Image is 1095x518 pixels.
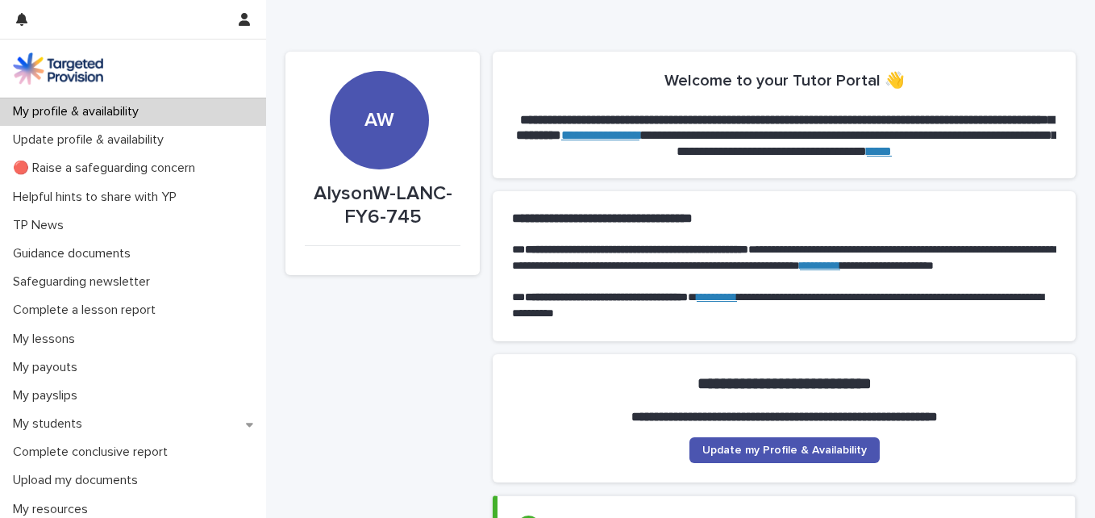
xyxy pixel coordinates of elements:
p: My payouts [6,360,90,375]
img: M5nRWzHhSzIhMunXDL62 [13,52,103,85]
p: Upload my documents [6,473,151,488]
span: Update my Profile & Availability [702,445,867,456]
p: Complete conclusive report [6,445,181,460]
div: AW [330,10,428,132]
h2: Welcome to your Tutor Portal 👋 [664,71,905,90]
p: Complete a lesson report [6,303,169,318]
a: Update my Profile & Availability [689,437,880,463]
p: Guidance documents [6,246,144,261]
p: My resources [6,502,101,517]
p: My lessons [6,332,88,347]
p: TP News [6,218,77,233]
p: AlysonW-LANC-FY6-745 [305,182,460,229]
p: Safeguarding newsletter [6,274,163,290]
p: My students [6,416,95,432]
p: Helpful hints to share with YP [6,190,189,205]
p: My payslips [6,388,90,403]
p: Update profile & availability [6,132,177,148]
p: My profile & availability [6,104,152,119]
p: 🔴 Raise a safeguarding concern [6,161,208,176]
